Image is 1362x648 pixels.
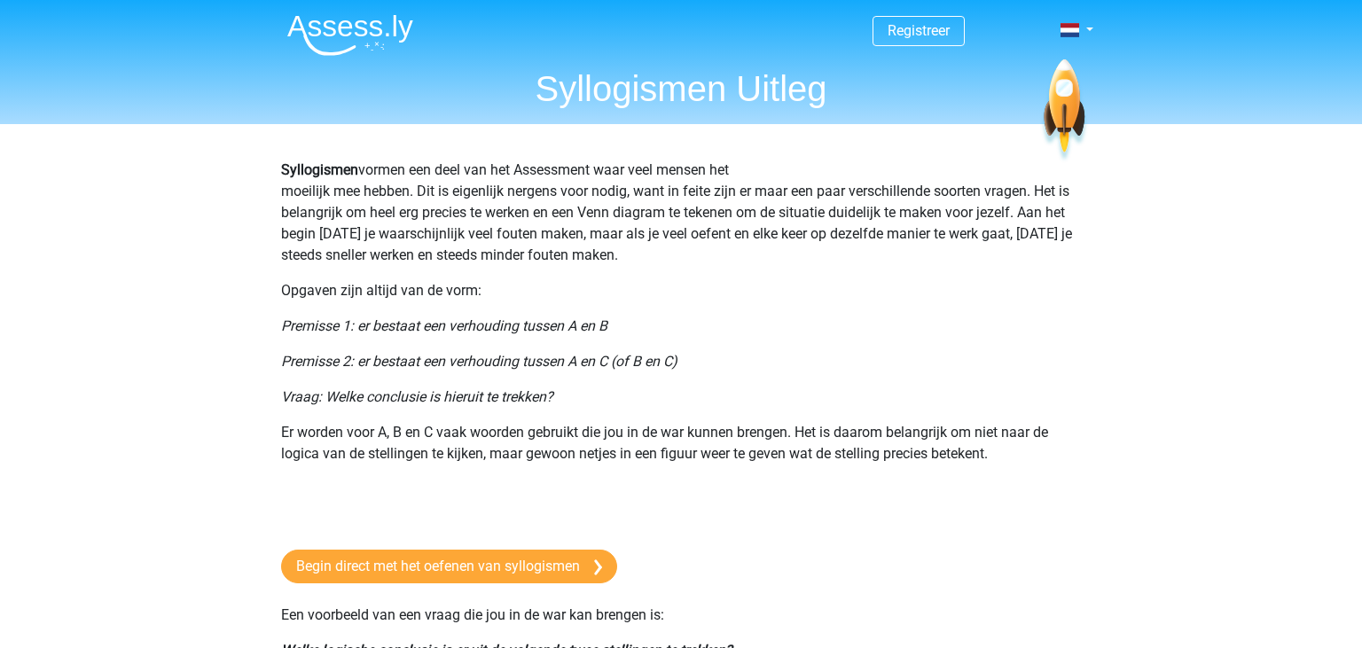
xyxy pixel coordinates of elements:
a: Registreer [888,22,950,39]
p: Opgaven zijn altijd van de vorm: [281,280,1081,301]
img: Assessly [287,14,413,56]
p: Er worden voor A, B en C vaak woorden gebruikt die jou in de war kunnen brengen. Het is daarom be... [281,422,1081,465]
a: Begin direct met het oefenen van syllogismen [281,550,617,583]
i: Premisse 2: er bestaat een verhouding tussen A en C (of B en C) [281,353,677,370]
img: spaceship.7d73109d6933.svg [1040,59,1089,163]
p: Een voorbeeld van een vraag die jou in de war kan brengen is: [281,605,1081,626]
p: vormen een deel van het Assessment waar veel mensen het moeilijk mee hebben. Dit is eigenlijk ner... [281,160,1081,266]
i: Vraag: Welke conclusie is hieruit te trekken? [281,388,553,405]
img: arrow-right.e5bd35279c78.svg [594,559,602,575]
i: Premisse 1: er bestaat een verhouding tussen A en B [281,317,607,334]
h1: Syllogismen Uitleg [273,67,1089,110]
b: Syllogismen [281,161,358,178]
